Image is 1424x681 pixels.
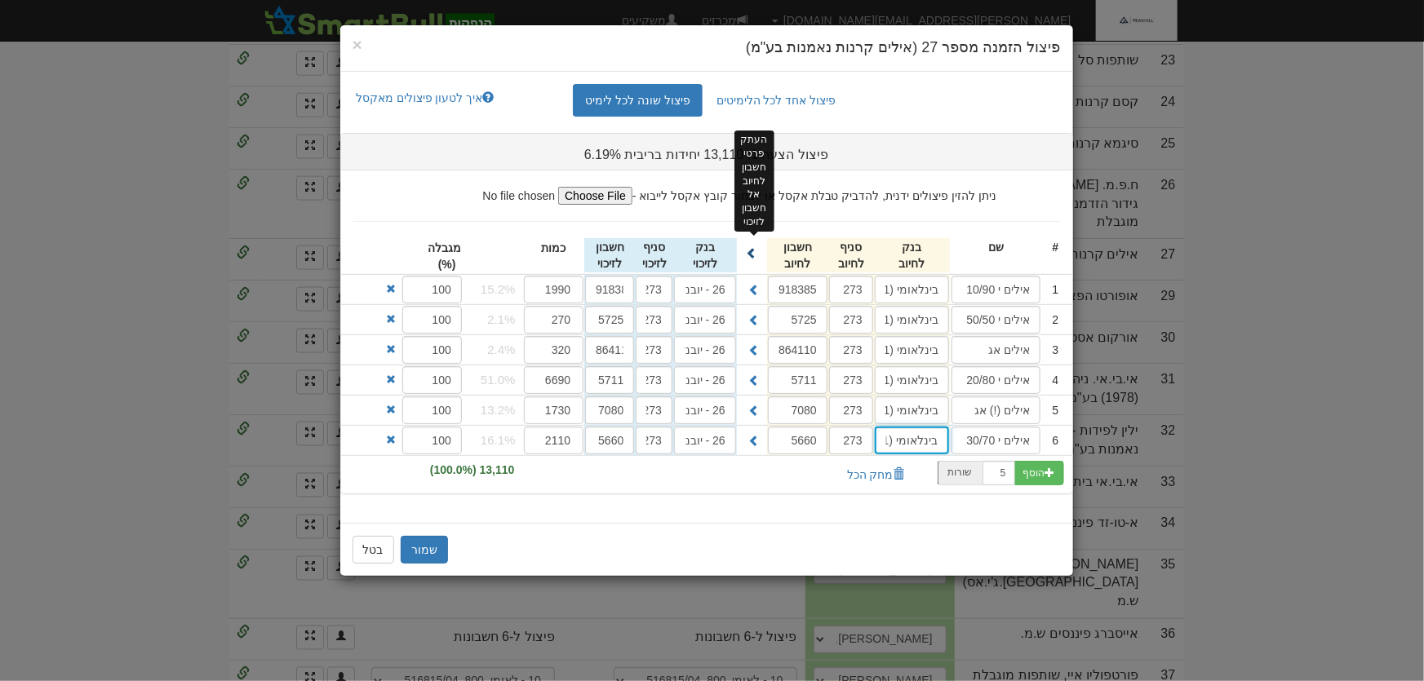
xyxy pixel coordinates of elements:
[636,306,672,334] input: סניף
[353,35,362,54] span: ×
[584,238,635,272] div: חשבון לזיכוי
[402,276,462,303] input: 100%
[636,276,672,303] input: סניף
[674,366,736,394] input: שם בנק
[673,238,737,272] div: בנק לזיכוי
[768,396,827,424] input: חשבון
[767,238,828,272] div: חשבון לחיוב
[1041,281,1059,298] div: 1
[353,536,394,564] button: בטל
[585,276,634,303] input: חשבון
[829,366,873,394] input: סניף
[874,238,950,272] div: בנק לחיוב
[768,306,827,334] input: חשבון
[952,366,1040,394] input: שם גוף
[636,336,672,364] input: סניף
[433,239,462,273] div: מגבלה (%)
[481,371,516,388] span: 51.0%
[951,238,1041,256] div: שם
[481,281,516,298] span: 15.2%
[829,276,873,303] input: סניף
[1041,431,1059,449] div: 6
[345,84,505,112] a: איך לטעון פיצולים מאקסל
[734,130,774,232] div: העתק פרטי חשבון לחיוב אל חשבון לזיכוי
[768,366,827,394] input: חשבון
[401,536,448,564] button: שמור
[636,366,672,394] input: סניף
[481,401,516,418] span: 13.2%
[536,148,877,162] h3: פיצול הצעה 1: 13,110 יחידות בריבית 6.19%
[636,427,672,454] input: סניף
[585,336,634,364] input: חשבון
[829,306,873,334] input: סניף
[952,336,1040,364] input: שם גוף
[952,276,1040,303] input: שם גוף
[828,238,874,272] div: סניף לחיוב
[402,336,462,364] input: 100%
[1041,311,1059,329] div: 2
[481,431,516,449] span: 16.1%
[952,427,1040,454] input: שם גוף
[875,306,949,334] input: שם בנק
[829,396,873,424] input: סניף
[674,396,736,424] input: שם בנק
[1014,461,1064,485] button: הוסף
[585,306,634,334] input: חשבון
[674,336,736,364] input: שם בנק
[402,427,462,454] input: 100%
[875,336,949,364] input: שם בנק
[635,238,673,272] div: סניף לזיכוי
[829,427,873,454] input: סניף
[353,36,362,53] button: Close
[768,336,827,364] input: חשבון
[585,427,634,454] input: חשבון
[746,39,1060,55] span: פיצול הזמנה מספר 27 (אילים קרנות נאמנות בע"מ)
[422,457,523,483] span: 13,110 (100.0%)
[829,336,873,364] input: סניף
[402,366,462,394] input: 100%
[836,461,916,489] button: מחק הכל
[768,427,827,454] input: חשבון
[402,306,462,334] input: 100%
[636,396,672,424] input: סניף
[487,341,515,358] span: 2.4%
[875,396,949,424] input: שם בנק
[585,396,634,424] input: חשבון
[704,84,849,117] a: פיצול אחד לכל הלימיטים
[768,276,827,303] input: חשבון
[1041,401,1059,419] div: 5
[585,366,634,394] input: חשבון
[952,306,1040,334] input: שם גוף
[341,170,1072,205] div: ניתן להזין פיצולים ידנית, להדביק טבלת אקסל או לבחור קובץ אקסל לייבוא -
[573,84,703,117] a: פיצול שונה לכל לימיט
[1041,341,1059,359] div: 3
[875,427,949,454] input: שם בנק
[674,276,736,303] input: שם בנק
[952,396,1040,424] input: שם גוף
[875,366,949,394] input: שם בנק
[674,427,736,454] input: שם בנק
[402,396,462,424] input: 100%
[1041,238,1059,256] div: #
[674,306,736,334] input: שם בנק
[1041,371,1059,389] div: 4
[524,239,584,257] div: כמות
[875,276,949,303] input: שם בנק
[948,467,973,478] small: שורות
[487,311,515,328] span: 2.1%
